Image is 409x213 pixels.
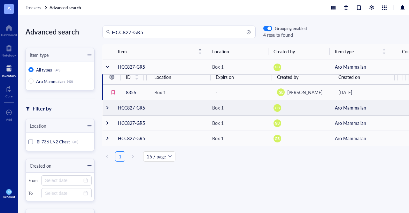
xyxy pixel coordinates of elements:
li: 1 [115,151,125,162]
a: Dashboard [1,23,17,37]
td: 34 [397,85,400,100]
td: - [395,85,397,100]
th: Item type [330,44,391,59]
span: BI 736 LN2 Chest [37,139,70,145]
span: Item [118,48,194,55]
div: Advanced search [26,26,95,38]
th: ID [121,70,144,85]
div: (40) [67,80,73,83]
th: Created by [272,70,333,85]
td: 1mL [144,85,147,100]
div: From [28,178,39,183]
td: Aro Mammalian [330,59,391,74]
th: Cell Count [405,70,408,85]
div: Page Size [143,151,175,162]
div: Notebook [2,53,16,57]
a: Advanced search [50,5,82,11]
div: Filter by [33,104,51,113]
th: Volume [144,70,147,85]
span: left [105,155,109,158]
th: Created on [333,70,395,85]
td: - [405,85,408,100]
span: Item type [335,48,378,55]
td: HCC827-GR5 [113,131,207,146]
span: JM [7,191,10,194]
div: Location [26,122,46,129]
span: GB [275,105,280,110]
span: GB [275,136,280,141]
span: GB [278,90,283,95]
th: Item [113,44,207,59]
td: - [403,85,406,100]
span: Aro Mammalian [36,78,65,84]
span: A [7,4,11,12]
a: Core [5,84,12,98]
div: 4 results found [263,31,307,38]
td: 8356 [121,85,144,100]
td: Aro Mammalian [330,131,391,146]
div: Add [6,118,12,121]
div: Box 1 [212,104,224,111]
a: 1 [115,152,125,161]
td: HCC827-GR5 [113,100,207,115]
td: HCC827-GR5 [113,59,207,74]
button: right [128,151,138,162]
div: Item type [26,51,49,58]
div: To [28,190,39,196]
div: Created on [26,162,51,169]
div: Grouping enabled [275,26,307,31]
div: Account [3,195,15,199]
div: Box 1 [212,63,224,70]
th: Concentration [147,70,150,85]
div: - [216,89,267,96]
th: Location [207,44,268,59]
td: - [400,85,403,100]
span: All types [36,67,52,73]
th: Expirs on [211,70,272,85]
div: (40) [55,68,60,72]
th: Created by [268,44,330,59]
div: Inventory [2,74,16,78]
div: (40) [73,140,78,144]
span: GB [275,65,280,70]
a: Freezers [26,5,48,11]
input: Select date [45,190,82,197]
div: Box 1 [212,119,224,126]
th: Selection Marker [403,70,406,85]
div: Box 1 [212,135,224,142]
td: - [147,85,150,100]
span: ID [126,73,131,80]
span: 25 / page [147,152,172,161]
a: Inventory [2,64,16,78]
span: GB [275,120,280,126]
div: Core [5,94,12,98]
li: Next Page [128,151,138,162]
td: Aro Mammalian [330,100,391,115]
button: left [102,151,112,162]
td: HCC827-GR5 [113,115,207,131]
span: [PERSON_NAME] [287,89,322,95]
th: Passage # [397,70,400,85]
input: Select date [45,177,82,184]
th: Patient ID [400,70,403,85]
th: Location [149,70,211,85]
th: Notes [395,70,397,85]
a: Notebook [2,43,16,57]
div: Dashboard [1,33,17,37]
li: Previous Page [102,151,112,162]
span: right [131,155,135,158]
td: Aro Mammalian [330,115,391,131]
div: Box 1 [154,89,166,96]
div: [DATE] [338,89,390,96]
span: Freezers [26,4,41,11]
